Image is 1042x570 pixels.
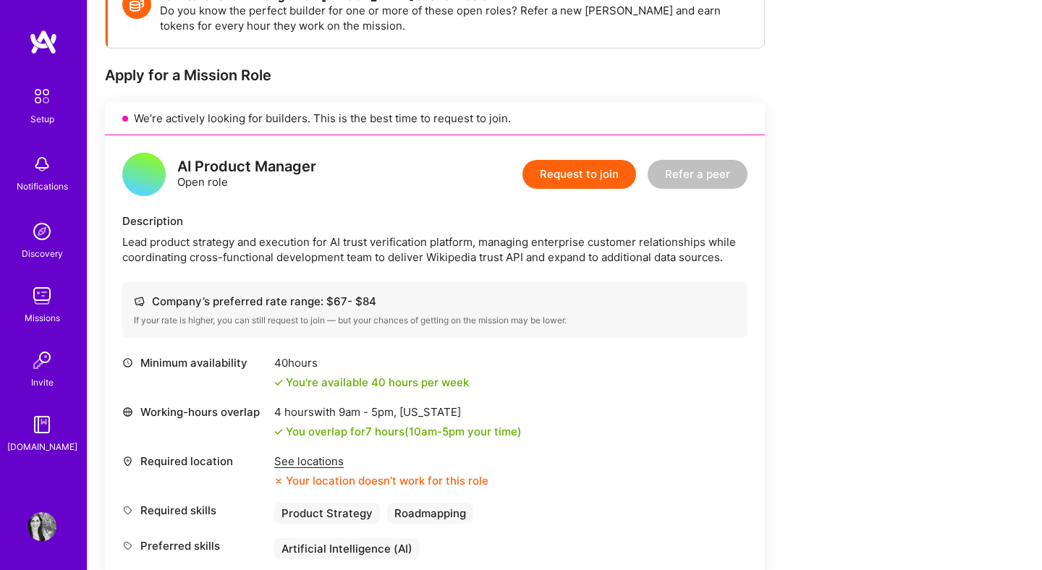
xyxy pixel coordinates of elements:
[522,160,636,189] button: Request to join
[27,217,56,246] img: discovery
[25,310,60,326] div: Missions
[387,503,473,524] div: Roadmapping
[27,410,56,439] img: guide book
[122,355,267,370] div: Minimum availability
[122,404,267,420] div: Working-hours overlap
[134,296,145,307] i: icon Cash
[105,66,765,85] div: Apply for a Mission Role
[122,357,133,368] i: icon Clock
[27,346,56,375] img: Invite
[336,405,399,419] span: 9am - 5pm ,
[122,503,267,518] div: Required skills
[274,477,283,485] i: icon CloseOrange
[274,404,522,420] div: 4 hours with [US_STATE]
[286,424,522,439] div: You overlap for 7 hours ( your time)
[27,512,56,541] img: User Avatar
[30,111,54,127] div: Setup
[177,159,316,174] div: AI Product Manager
[17,179,68,194] div: Notifications
[122,540,133,551] i: icon Tag
[122,505,133,516] i: icon Tag
[122,234,747,265] div: Lead product strategy and execution for AI trust verification platform, managing enterprise custo...
[274,427,283,436] i: icon Check
[177,159,316,190] div: Open role
[134,315,736,326] div: If your rate is higher, you can still request to join — but your chances of getting on the missio...
[274,355,469,370] div: 40 hours
[22,246,63,261] div: Discovery
[31,375,54,390] div: Invite
[160,3,750,33] p: Do you know the perfect builder for one or more of these open roles? Refer a new [PERSON_NAME] an...
[274,375,469,390] div: You're available 40 hours per week
[274,454,488,469] div: See locations
[122,213,747,229] div: Description
[122,456,133,467] i: icon Location
[274,473,488,488] div: Your location doesn’t work for this role
[27,81,57,111] img: setup
[27,150,56,179] img: bell
[409,425,465,438] span: 10am - 5pm
[648,160,747,189] button: Refer a peer
[105,102,765,135] div: We’re actively looking for builders. This is the best time to request to join.
[24,512,60,541] a: User Avatar
[274,538,420,559] div: Artificial Intelligence (AI)
[27,281,56,310] img: teamwork
[7,439,77,454] div: [DOMAIN_NAME]
[134,294,736,309] div: Company’s preferred rate range: $ 67 - $ 84
[122,454,267,469] div: Required location
[122,538,267,553] div: Preferred skills
[122,407,133,417] i: icon World
[274,503,380,524] div: Product Strategy
[274,378,283,387] i: icon Check
[29,29,58,55] img: logo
